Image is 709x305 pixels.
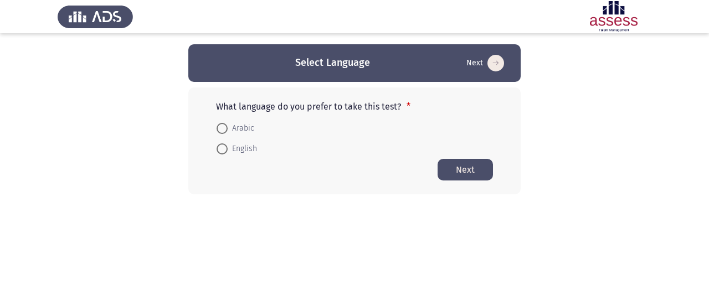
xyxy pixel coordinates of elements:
img: Assess Talent Management logo [58,1,133,32]
button: Start assessment [438,159,493,180]
p: What language do you prefer to take this test? [216,101,493,112]
button: Start assessment [463,54,507,72]
span: English [228,142,257,156]
h3: Select Language [295,56,370,70]
img: Assessment logo of ASSESS Focus 4 Module Assessment (EN/AR) (Basic - IB) [576,1,651,32]
span: Arabic [228,122,254,135]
